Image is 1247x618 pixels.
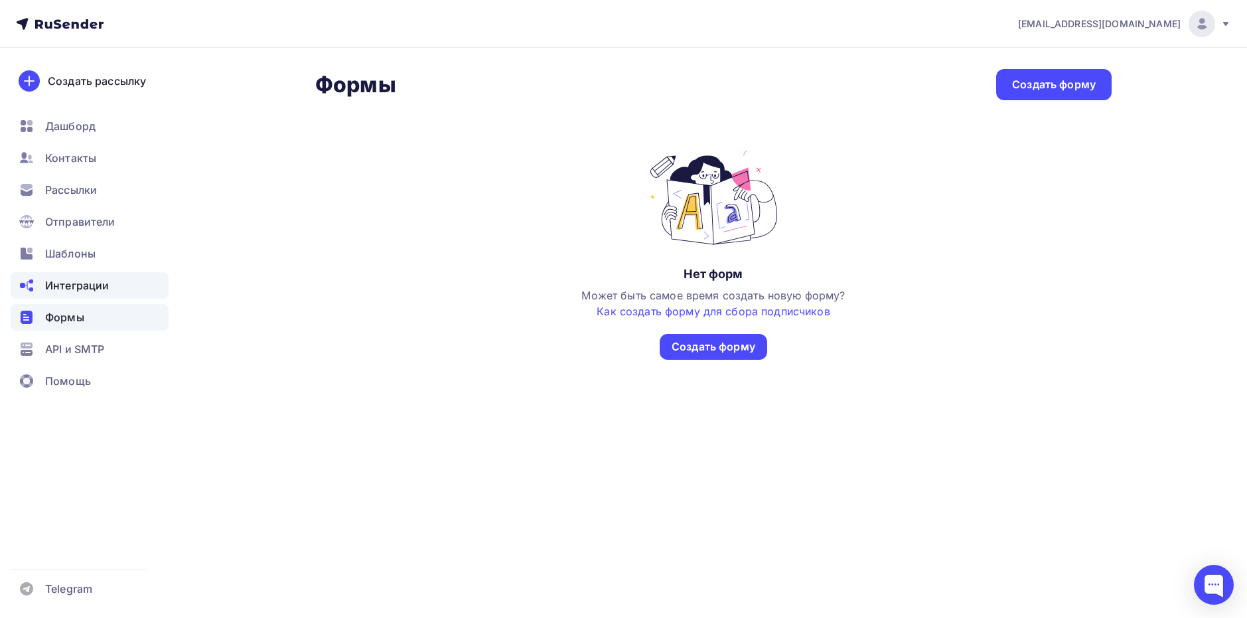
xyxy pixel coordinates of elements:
[48,73,146,89] div: Создать рассылку
[45,581,92,597] span: Telegram
[45,150,96,166] span: Контакты
[1018,11,1231,37] a: [EMAIL_ADDRESS][DOMAIN_NAME]
[45,373,91,389] span: Помощь
[11,177,169,203] a: Рассылки
[45,182,97,198] span: Рассылки
[315,72,396,98] h2: Формы
[11,208,169,235] a: Отправители
[45,277,109,293] span: Интеграции
[11,240,169,267] a: Шаблоны
[581,289,845,318] span: Может быть самое время создать новую форму?
[45,246,96,262] span: Шаблоны
[45,118,96,134] span: Дашборд
[11,113,169,139] a: Дашборд
[11,145,169,171] a: Контакты
[45,341,104,357] span: API и SMTP
[684,266,743,282] div: Нет форм
[45,309,84,325] span: Формы
[1012,77,1096,92] div: Создать форму
[1018,17,1181,31] span: [EMAIL_ADDRESS][DOMAIN_NAME]
[45,214,115,230] span: Отправители
[672,339,755,354] div: Создать форму
[597,305,830,318] a: Как создать форму для сбора подписчиков
[11,304,169,331] a: Формы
